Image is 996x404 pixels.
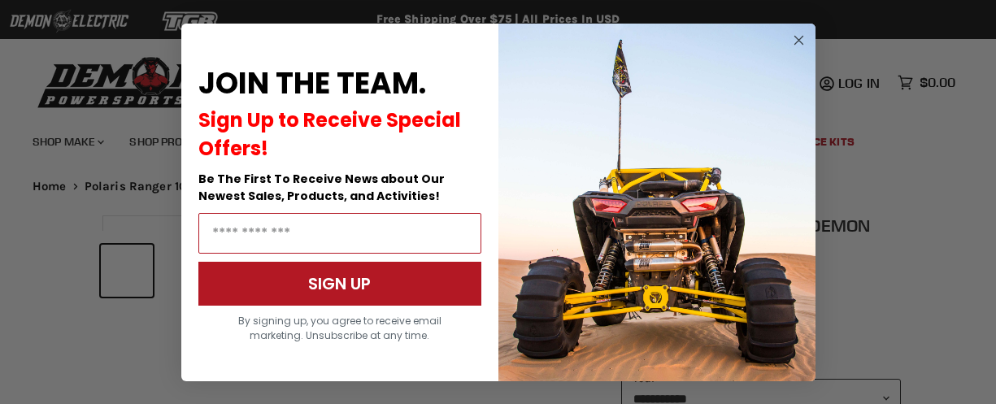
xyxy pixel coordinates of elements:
span: By signing up, you agree to receive email marketing. Unsubscribe at any time. [238,314,441,342]
img: a9095488-b6e7-41ba-879d-588abfab540b.jpeg [498,24,816,381]
button: Close dialog [789,30,809,50]
span: Be The First To Receive News about Our Newest Sales, Products, and Activities! [198,171,445,204]
span: JOIN THE TEAM. [198,63,426,104]
button: SIGN UP [198,262,481,306]
span: Sign Up to Receive Special Offers! [198,106,461,162]
input: Email Address [198,213,481,254]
